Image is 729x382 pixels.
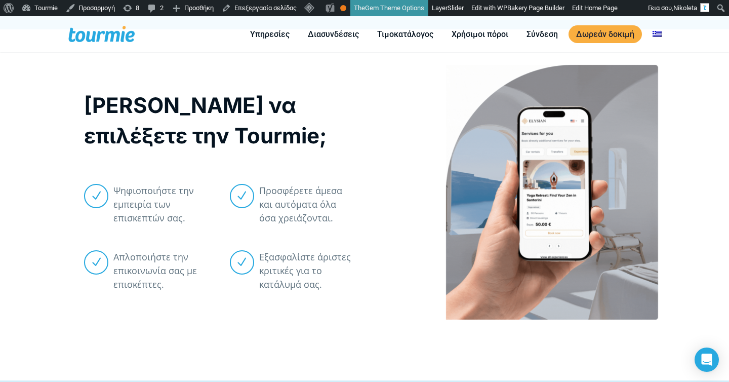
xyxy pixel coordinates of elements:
[645,28,669,41] a: Αλλαγή σε
[673,4,697,12] span: Nikoleta
[242,28,297,41] a: Υπηρεσίες
[444,28,516,41] a: Χρήσιμοι πόροι
[695,348,719,372] div: Open Intercom Messenger
[569,25,642,43] a: Δωρεάν δοκιμή
[370,28,441,41] a: Τιμοκατάλογος
[340,5,346,11] div: OK
[300,28,367,41] a: Διασυνδέσεις
[519,28,565,41] a: Σύνδεση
